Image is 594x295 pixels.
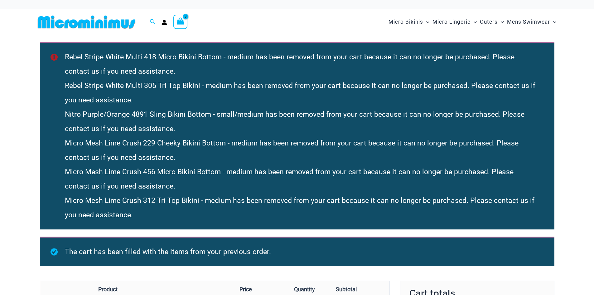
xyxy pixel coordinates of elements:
li: Rebel Stripe White Multi 305 Tri Top Bikini - medium has been removed from your cart because it c... [65,79,540,107]
a: Micro LingerieMenu ToggleMenu Toggle [431,12,478,32]
img: MM SHOP LOGO FLAT [35,15,138,29]
a: Micro BikinisMenu ToggleMenu Toggle [387,12,431,32]
li: Micro Mesh Lime Crush 229 Cheeky Bikini Bottom - medium has been removed from your cart because i... [65,136,540,165]
li: Nitro Purple/Orange 4891 Sling Bikini Bottom - small/medium has been removed from your cart becau... [65,107,540,136]
span: Menu Toggle [498,14,504,30]
div: The cart has been filled with the items from your previous order. [40,237,554,266]
a: Account icon link [162,20,167,25]
a: View Shopping Cart, 3 items [173,15,188,29]
a: Mens SwimwearMenu ToggleMenu Toggle [505,12,558,32]
span: Menu Toggle [550,14,556,30]
span: Micro Lingerie [432,14,471,30]
li: Micro Mesh Lime Crush 312 Tri Top Bikini - medium has been removed from your cart because it can ... [65,194,540,222]
nav: Site Navigation [386,12,559,32]
a: Search icon link [150,18,155,26]
span: Micro Bikinis [389,14,423,30]
span: Outers [480,14,498,30]
li: Micro Mesh Lime Crush 456 Micro Bikini Bottom - medium has been removed from your cart because it... [65,165,540,194]
span: Menu Toggle [423,14,429,30]
span: Mens Swimwear [507,14,550,30]
li: Rebel Stripe White Multi 418 Micro Bikini Bottom - medium has been removed from your cart because... [65,50,540,79]
a: OutersMenu ToggleMenu Toggle [478,12,505,32]
span: Menu Toggle [471,14,477,30]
